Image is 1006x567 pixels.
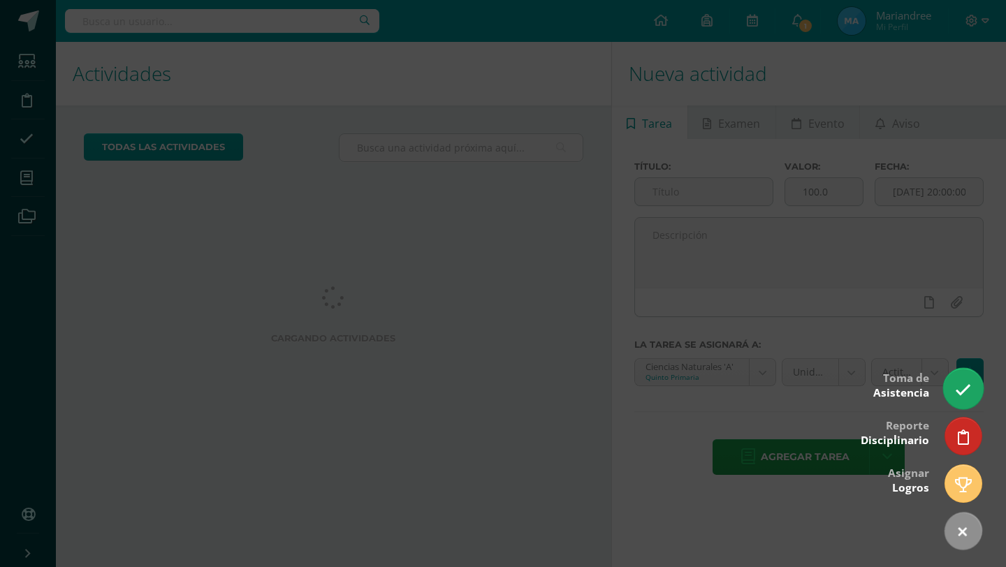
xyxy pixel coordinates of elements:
[861,433,929,448] span: Disciplinario
[873,362,929,407] div: Toma de
[888,457,929,502] div: Asignar
[873,385,929,400] span: Asistencia
[861,409,929,455] div: Reporte
[892,480,929,495] span: Logros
